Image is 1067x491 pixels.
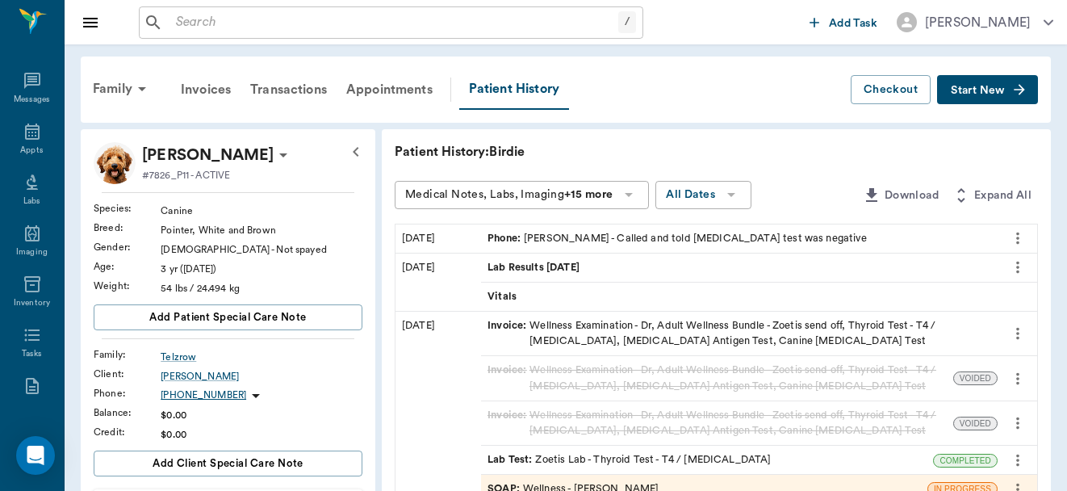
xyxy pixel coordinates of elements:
button: Download [856,181,945,211]
div: Family : [94,347,161,362]
div: Labs [23,195,40,208]
div: $0.00 [161,408,362,422]
button: Start New [937,75,1038,105]
div: [DATE] [395,254,481,311]
div: [PERSON_NAME] - Called and told [MEDICAL_DATA] test was negative [487,231,867,246]
div: Wellness Examination - Dr, Adult Wellness Bundle - Zoetis send off, Thyroid Test - T4 / [MEDICAL_... [487,408,947,439]
button: Add patient Special Care Note [94,304,362,330]
div: Weight : [94,279,161,293]
div: Wellness Examination - Dr, Adult Wellness Bundle - Zoetis send off, Thyroid Test - T4 / [MEDICAL_... [487,363,947,393]
button: more [1005,409,1031,437]
div: [DATE] [395,225,481,253]
p: [PHONE_NUMBER] [161,388,246,402]
div: 54 lbs / 24.494 kg [161,281,362,296]
div: Balance : [94,405,161,420]
a: Transactions [241,70,337,109]
div: Phone : [94,386,161,401]
div: [PERSON_NAME] [925,13,1031,32]
span: Vitals [487,289,520,304]
span: Invoice : [487,408,529,439]
div: Family [83,69,161,108]
div: COMPLETED [933,454,998,468]
div: Pointer, White and Brown [161,223,362,237]
button: more [1005,320,1031,347]
button: Add Task [803,7,884,37]
div: Imaging [16,246,48,258]
div: Inventory [14,297,50,309]
span: Invoice : [487,363,529,393]
div: Birdie Telzrow [142,142,274,168]
button: [PERSON_NAME] [884,7,1066,37]
button: more [1005,365,1031,392]
div: Appts [20,145,43,157]
span: VOIDED [954,418,997,430]
span: Lab Results [DATE] [487,260,583,275]
span: VOIDED [954,372,997,384]
a: Invoices [171,70,241,109]
span: Phone : [487,231,524,246]
button: more [1005,254,1031,281]
div: Credit : [94,425,161,439]
button: Checkout [851,75,931,105]
a: Patient History [459,69,569,110]
div: Age : [94,259,161,274]
button: Expand All [945,181,1038,211]
div: Client : [94,367,161,381]
span: Lab Test : [487,452,535,468]
button: Add client Special Care Note [94,451,362,476]
div: [DEMOGRAPHIC_DATA] - Not spayed [161,242,362,257]
div: / [618,11,636,33]
button: Close drawer [74,6,107,39]
div: 3 yr ([DATE]) [161,262,362,276]
a: Telzrow [161,350,362,364]
img: Profile Image [94,142,136,184]
div: Messages [14,94,51,106]
div: Zoetis Lab - Thyroid Test - T4 / [MEDICAL_DATA] [487,452,771,468]
button: more [1005,447,1031,474]
div: Gender : [94,240,161,254]
a: Appointments [337,70,442,109]
button: more [1005,225,1031,252]
p: [PERSON_NAME] [142,142,274,168]
span: Add patient Special Care Note [149,308,306,326]
input: Search [169,11,618,34]
div: Canine [161,204,362,218]
p: #7826_P11 - ACTIVE [142,168,230,183]
button: All Dates [655,181,751,209]
b: +15 more [564,189,613,200]
span: COMPLETED [934,455,997,467]
div: Wellness Examination - Dr, Adult Wellness Bundle - Zoetis send off, Thyroid Test - T4 / [MEDICAL_... [487,318,991,349]
p: Patient History: Birdie [395,142,879,162]
div: $0.00 [161,427,362,442]
div: Medical Notes, Labs, Imaging [405,185,613,205]
span: Invoice : [487,318,529,349]
div: Breed : [94,220,161,235]
a: [PERSON_NAME] [161,369,362,384]
div: Species : [94,201,161,216]
div: Tasks [22,348,42,360]
div: Open Intercom Messenger [16,436,55,475]
span: Expand All [974,186,1031,206]
span: Add client Special Care Note [153,455,303,472]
